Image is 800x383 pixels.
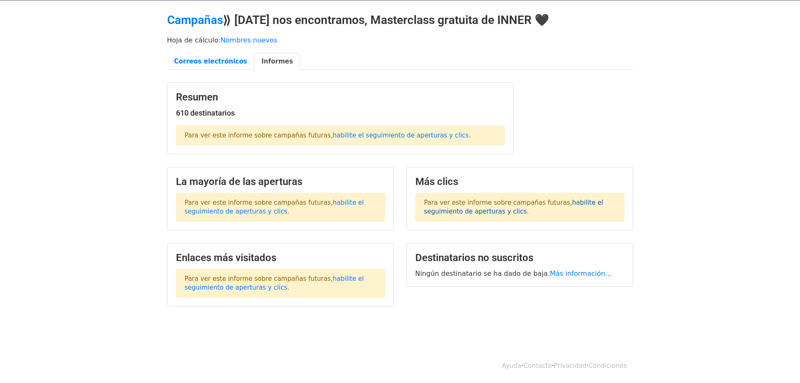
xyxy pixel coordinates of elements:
[415,269,550,277] font: Ningún destinatario se ha dado de baja.
[758,343,800,383] iframe: Widget de chat
[469,132,471,139] font: .
[550,269,611,277] a: Más información...
[185,132,333,139] font: Para ver este informe sobre campañas futuras,
[415,252,533,264] font: Destinatarios no suscritos
[185,199,333,206] font: Para ver este informe sobre campañas futuras,
[167,53,254,70] a: Correos electrónicos
[415,176,458,188] font: Más clics
[333,132,469,139] a: habilite el seguimiento de aperturas y clics
[261,58,293,65] font: Informes
[589,362,627,370] a: Condiciones
[554,362,587,370] a: Privacidad
[176,176,302,188] font: La mayoría de las aperturas
[424,199,572,206] font: Para ver este informe sobre campañas futuras,
[587,362,589,370] font: ·
[220,36,277,44] a: Nombres nuevos
[185,275,333,283] font: Para ver este informe sobre campañas futuras,
[223,13,549,27] font: ⟫ [DATE] nos encontramos, Masterclass gratuita de INNER 🖤
[167,13,223,27] a: Campañas
[287,208,289,215] font: .
[176,252,276,264] font: Enlaces más visitados
[287,284,289,291] font: .
[254,53,300,70] a: Informes
[176,108,235,117] font: 610 destinatarios
[527,208,529,215] font: .
[176,91,218,103] font: Resumen
[167,36,221,44] font: Hoja de cálculo:
[552,362,554,370] font: ·
[522,362,524,370] font: ·
[524,362,552,370] a: Contacto
[502,362,521,370] a: Ayuda
[174,58,247,65] font: Correos electrónicos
